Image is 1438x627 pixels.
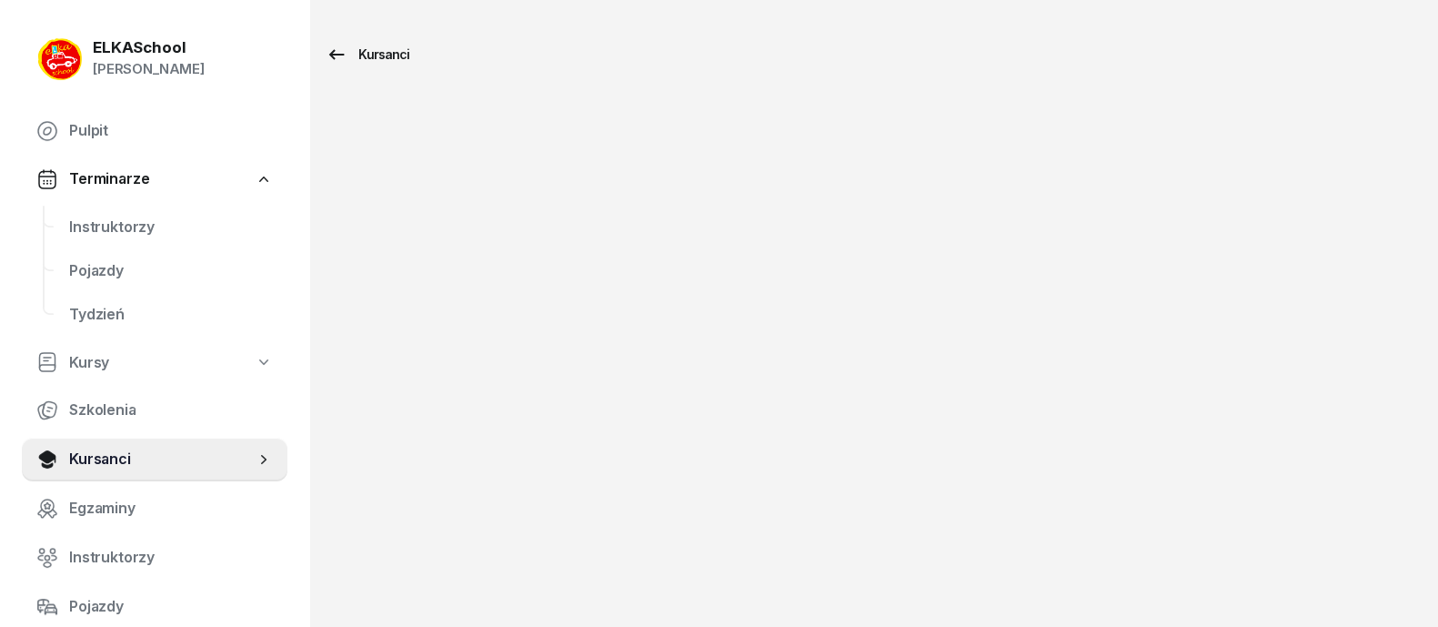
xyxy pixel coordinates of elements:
div: Kursanci [326,44,409,66]
span: Egzaminy [69,497,273,521]
a: Terminarze [22,158,287,200]
span: Instruktorzy [69,546,273,570]
span: Pojazdy [69,595,273,619]
a: Pojazdy [55,249,287,293]
span: Pojazdy [69,259,273,283]
span: Kursy [69,351,109,375]
a: Egzaminy [22,487,287,531]
a: Instruktorzy [22,536,287,580]
span: Kursanci [69,448,255,471]
span: Tydzień [69,303,273,327]
a: Szkolenia [22,389,287,432]
span: Pulpit [69,119,273,143]
span: Instruktorzy [69,216,273,239]
a: Kursanci [22,438,287,481]
a: Tydzień [55,293,287,337]
a: Instruktorzy [55,206,287,249]
span: Terminarze [69,167,149,191]
div: [PERSON_NAME] [93,57,205,81]
div: ELKASchool [93,40,205,56]
a: Kursanci [309,36,426,73]
a: Pulpit [22,109,287,153]
a: Kursy [22,342,287,384]
span: Szkolenia [69,399,273,422]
